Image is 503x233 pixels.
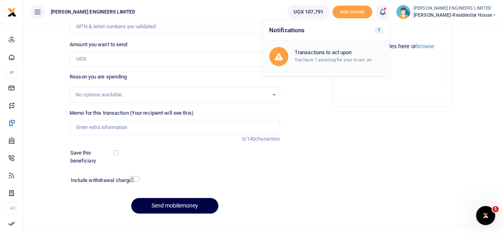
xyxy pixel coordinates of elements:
[131,198,218,213] button: Send mobilemoney
[396,5,410,19] img: profile-user
[416,43,434,49] button: browse
[6,202,17,215] li: Ac
[295,57,371,63] small: You have 1 awaiting for your to act on
[48,8,138,16] span: [PERSON_NAME] ENGINEERS LIMITED
[255,136,280,142] span: characters
[71,177,136,184] h6: Include withdrawal charges
[293,8,323,16] span: UGX 107,791
[7,8,17,17] img: logo-small
[332,8,372,14] a: Add money
[336,43,448,50] div: Drag and drop files here or
[287,5,329,19] a: UGX 107,791
[414,12,497,19] span: [PERSON_NAME]-Residential House
[284,5,332,19] li: Wallet ballance
[7,9,17,15] a: logo-small logo-large logo-large
[263,41,389,72] a: Transactions to act upon You have 1 awaiting for your to act on
[476,206,495,225] iframe: Intercom live chat
[242,136,256,142] span: 0/140
[70,19,280,34] input: MTN & Airtel numbers are validated
[76,91,268,99] div: No options available.
[70,149,115,164] label: Save this beneficiary
[6,66,17,79] li: M
[70,51,280,67] input: UGX
[70,41,127,49] label: Amount you want to send
[295,49,383,56] h6: Transactions to act upon
[332,6,372,19] li: Toup your wallet
[263,20,389,41] h6: Notifications
[492,206,499,212] span: 1
[375,27,383,34] span: 1
[332,6,372,19] span: Add money
[70,120,280,135] input: Enter extra information
[70,109,194,117] label: Memo for this transaction (Your recipient will see this)
[396,5,497,19] a: profile-user [PERSON_NAME] ENGINEERS LIMITED [PERSON_NAME]-Residential House
[70,73,127,81] label: Reason you are spending
[414,5,497,12] small: [PERSON_NAME] ENGINEERS LIMITED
